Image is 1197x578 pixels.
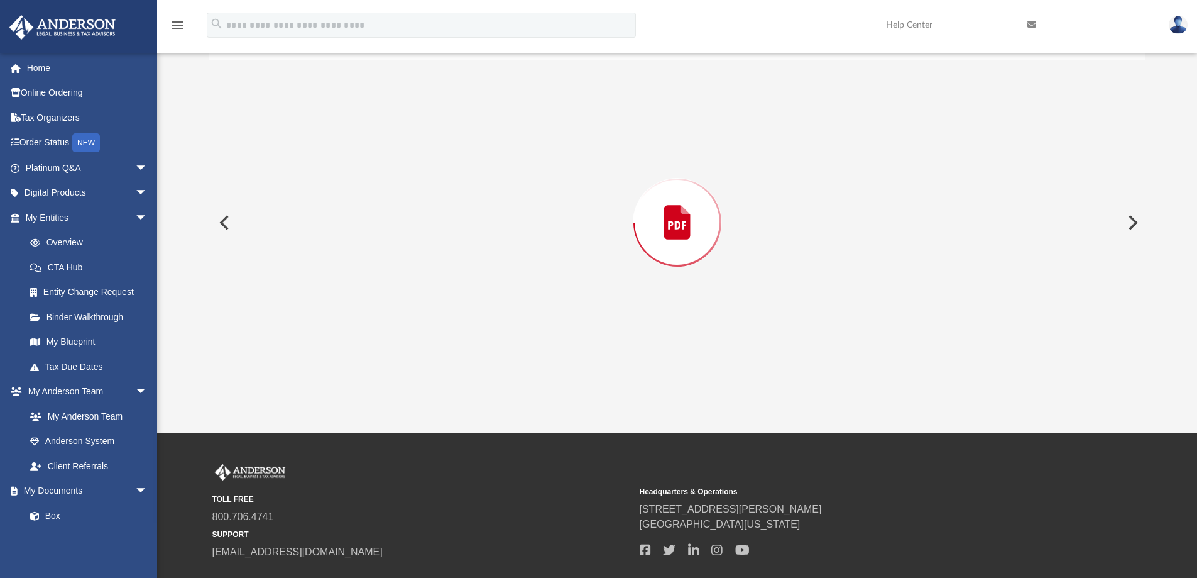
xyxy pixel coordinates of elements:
[210,17,224,31] i: search
[212,464,288,481] img: Anderson Advisors Platinum Portal
[135,181,160,206] span: arrow_drop_down
[9,479,160,504] a: My Documentsarrow_drop_down
[209,205,237,240] button: Previous File
[212,511,274,522] a: 800.706.4741
[9,205,167,230] a: My Entitiesarrow_drop_down
[135,479,160,504] span: arrow_drop_down
[9,379,160,404] a: My Anderson Teamarrow_drop_down
[18,528,160,553] a: Meeting Minutes
[212,494,631,505] small: TOLL FREE
[9,130,167,156] a: Order StatusNEW
[9,155,167,181] a: Platinum Q&Aarrow_drop_down
[18,255,167,280] a: CTA Hub
[18,330,160,355] a: My Blueprint
[209,27,1145,385] div: Preview
[18,453,160,479] a: Client Referrals
[1118,205,1145,240] button: Next File
[9,181,167,206] a: Digital Productsarrow_drop_down
[18,503,154,528] a: Box
[212,547,383,557] a: [EMAIL_ADDRESS][DOMAIN_NAME]
[1169,16,1188,34] img: User Pic
[640,486,1058,497] small: Headquarters & Operations
[18,230,167,255] a: Overview
[18,304,167,330] a: Binder Walkthrough
[18,429,160,454] a: Anderson System
[170,24,185,33] a: menu
[170,18,185,33] i: menu
[135,205,160,231] span: arrow_drop_down
[6,15,119,40] img: Anderson Advisors Platinum Portal
[135,379,160,405] span: arrow_drop_down
[72,133,100,152] div: NEW
[9,81,167,106] a: Online Ordering
[18,280,167,305] a: Entity Change Request
[135,155,160,181] span: arrow_drop_down
[640,504,822,514] a: [STREET_ADDRESS][PERSON_NAME]
[9,55,167,81] a: Home
[640,519,801,530] a: [GEOGRAPHIC_DATA][US_STATE]
[18,404,154,429] a: My Anderson Team
[9,105,167,130] a: Tax Organizers
[18,354,167,379] a: Tax Due Dates
[212,529,631,540] small: SUPPORT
